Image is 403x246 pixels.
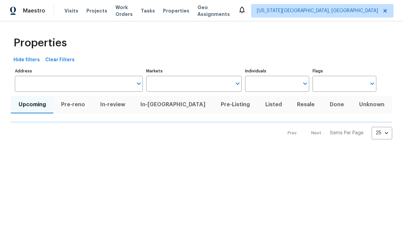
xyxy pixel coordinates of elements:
[14,56,40,64] span: Hide filters
[97,100,129,109] span: In-review
[115,4,133,18] span: Work Orders
[134,79,143,88] button: Open
[300,79,310,88] button: Open
[15,69,143,73] label: Address
[262,100,285,109] span: Listed
[330,130,364,136] p: Items Per Page
[14,40,67,46] span: Properties
[313,69,376,73] label: Flags
[281,127,392,139] nav: Pagination Navigation
[57,100,88,109] span: Pre-reno
[45,56,75,64] span: Clear Filters
[11,54,43,66] button: Hide filters
[217,100,253,109] span: Pre-Listing
[43,54,77,66] button: Clear Filters
[141,8,155,13] span: Tasks
[86,7,107,14] span: Projects
[356,100,388,109] span: Unknown
[197,4,230,18] span: Geo Assignments
[64,7,78,14] span: Visits
[15,100,49,109] span: Upcoming
[137,100,209,109] span: In-[GEOGRAPHIC_DATA]
[23,7,45,14] span: Maestro
[163,7,189,14] span: Properties
[257,7,378,14] span: [US_STATE][GEOGRAPHIC_DATA], [GEOGRAPHIC_DATA]
[146,69,242,73] label: Markets
[326,100,348,109] span: Done
[368,79,377,88] button: Open
[245,69,309,73] label: Individuals
[233,79,242,88] button: Open
[293,100,318,109] span: Resale
[372,124,392,142] div: 25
